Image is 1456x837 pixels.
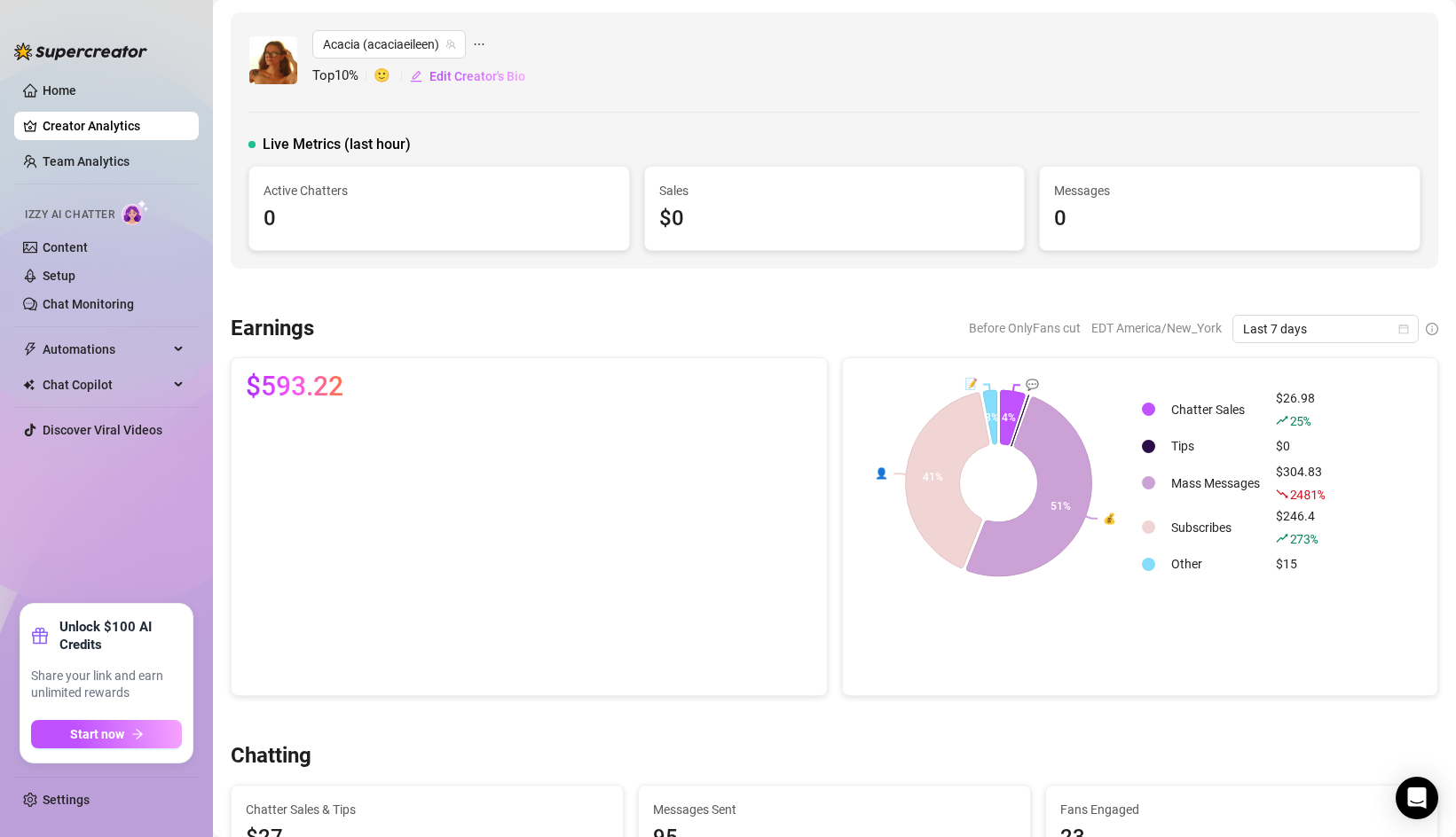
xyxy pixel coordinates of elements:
[323,31,455,58] span: Acacia (acaciaeileen)
[263,134,411,155] span: Live Metrics (last hour)
[969,315,1081,341] span: Before OnlyFans cut
[1164,388,1267,431] td: Chatter Sales
[374,66,409,87] span: 🙂
[43,423,162,437] a: Discover Viral Videos
[410,70,422,82] span: edit
[43,83,76,98] a: Home
[264,202,615,236] div: 0
[1164,551,1267,578] td: Other
[875,466,888,480] text: 👤
[14,43,147,60] img: logo-BBDzfeDw.svg
[122,199,149,225] img: AI Chatter
[23,342,37,356] span: thunderbolt
[31,627,49,645] span: gift
[1426,323,1438,335] span: info-circle
[23,379,35,391] img: Chat Copilot
[43,335,169,364] span: Automations
[1276,554,1325,574] div: $15
[43,269,75,283] a: Setup
[43,371,169,399] span: Chat Copilot
[653,800,1016,819] span: Messages Sent
[312,66,374,87] span: Top 10 %
[31,668,182,702] span: Share your link and earn unlimited rewards
[59,618,182,653] strong: Unlock $100 AI Credits
[231,742,311,771] h3: Chatting
[1054,181,1405,200] span: Messages
[473,30,485,59] span: ellipsis
[43,154,130,168] a: Team Analytics
[659,202,1011,236] div: $0
[1054,202,1405,236] div: 0
[1290,486,1325,503] span: 2481 %
[429,69,525,83] span: Edit Creator's Bio
[1026,378,1039,391] text: 💬
[246,372,343,401] span: $593.22
[1164,506,1267,549] td: Subscribes
[131,728,144,740] span: arrow-right
[445,39,456,50] span: team
[246,800,609,819] span: Chatter Sales & Tips
[1276,506,1325,549] div: $246.4
[25,207,114,223] span: Izzy AI Chatter
[1276,488,1288,500] span: fall
[1164,462,1267,505] td: Mass Messages
[1276,414,1288,426] span: rise
[964,377,978,390] text: 📝
[1091,315,1222,341] span: EDT America/New_York
[1398,324,1409,334] span: calendar
[1243,316,1408,342] span: Last 7 days
[1276,462,1325,505] div: $304.83
[43,297,134,311] a: Chat Monitoring
[1290,412,1310,429] span: 25 %
[43,793,90,807] a: Settings
[1276,388,1325,431] div: $26.98
[231,315,314,343] h3: Earnings
[1276,436,1325,456] div: $0
[43,112,185,140] a: Creator Analytics
[1060,800,1423,819] span: Fans Engaged
[249,36,297,84] img: Acacia
[1103,512,1116,525] text: 💰
[1164,433,1267,460] td: Tips
[43,240,88,254] a: Content
[1276,532,1288,544] span: rise
[1396,777,1438,819] div: Open Intercom Messenger
[659,181,1011,200] span: Sales
[409,62,526,90] button: Edit Creator's Bio
[264,181,615,200] span: Active Chatters
[31,720,182,748] button: Start nowarrow-right
[1290,530,1318,547] span: 273 %
[70,727,124,741] span: Start now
